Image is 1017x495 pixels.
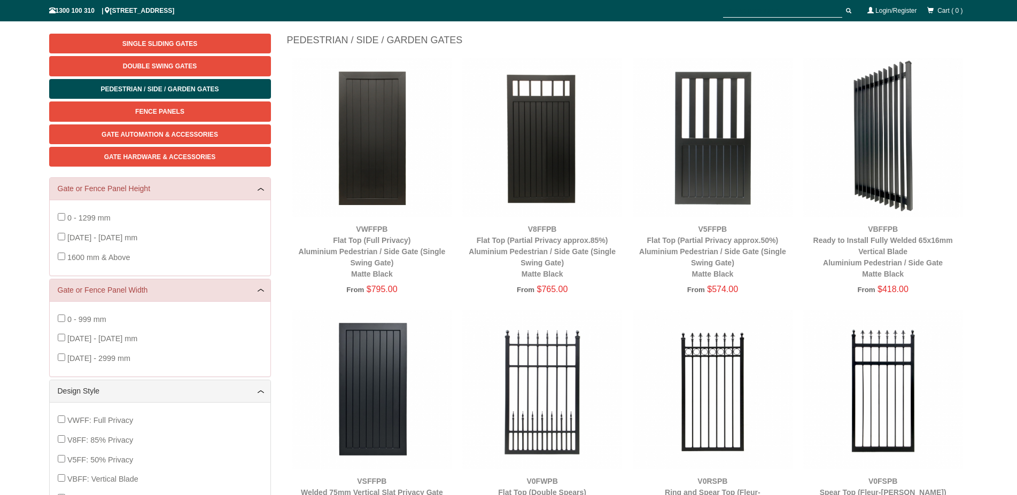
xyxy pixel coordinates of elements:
a: Login/Register [875,7,917,14]
span: 1600 mm & Above [67,253,130,262]
span: $795.00 [367,285,398,294]
span: $574.00 [707,285,738,294]
a: VWFFPBFlat Top (Full Privacy)Aluminium Pedestrian / Side Gate (Single Swing Gate)Matte Black [299,225,446,278]
a: Pedestrian / Side / Garden Gates [49,79,271,99]
a: Single Sliding Gates [49,34,271,53]
img: VSFFPB - Welded 75mm Vertical Slat Privacy Gate - Aluminium Pedestrian / Side Gate - Matte Black ... [292,310,452,469]
span: From [517,286,534,294]
img: VWFFPB - Flat Top (Full Privacy) - Aluminium Pedestrian / Side Gate (Single Swing Gate) - Matte B... [292,58,452,217]
img: V0FWPB - Flat Top (Double Spears) - Aluminium Pedestrian / Side Gate (Single Swing Gate) - Matte ... [462,310,622,469]
a: V8FFPBFlat Top (Partial Privacy approx.85%)Aluminium Pedestrian / Side Gate (Single Swing Gate)Ma... [469,225,616,278]
h1: Pedestrian / Side / Garden Gates [287,34,968,52]
span: [DATE] - [DATE] mm [67,334,137,343]
span: Single Sliding Gates [122,40,197,48]
span: V8FF: 85% Privacy [67,436,133,444]
span: 1300 100 310 | [STREET_ADDRESS] [49,7,175,14]
span: VWFF: Full Privacy [67,416,133,425]
a: Gate Hardware & Accessories [49,147,271,167]
span: Cart ( 0 ) [937,7,962,14]
a: Gate Automation & Accessories [49,124,271,144]
a: Gate or Fence Panel Width [58,285,262,296]
a: Gate or Fence Panel Height [58,183,262,194]
img: V0RSPB - Ring and Spear Top (Fleur-de-lis) - Aluminium Pedestrian / Side Gate - Matte Black - Gat... [633,310,793,469]
span: From [687,286,705,294]
span: Gate Automation & Accessories [102,131,218,138]
span: 0 - 999 mm [67,315,106,324]
img: VBFFPB - Ready to Install Fully Welded 65x16mm Vertical Blade - Aluminium Pedestrian / Side Gate ... [803,58,963,217]
img: V8FFPB - Flat Top (Partial Privacy approx.85%) - Aluminium Pedestrian / Side Gate (Single Swing G... [462,58,622,217]
a: V5FFPBFlat Top (Partial Privacy approx.50%)Aluminium Pedestrian / Side Gate (Single Swing Gate)Ma... [639,225,786,278]
a: Double Swing Gates [49,56,271,76]
input: SEARCH PRODUCTS [723,4,842,18]
span: V5FF: 50% Privacy [67,455,133,464]
iframe: LiveChat chat widget [803,209,1017,458]
span: 0 - 1299 mm [67,214,111,222]
span: Double Swing Gates [123,62,197,70]
span: $765.00 [537,285,568,294]
img: V5FFPB - Flat Top (Partial Privacy approx.50%) - Aluminium Pedestrian / Side Gate (Single Swing G... [633,58,793,217]
span: Fence Panels [135,108,184,115]
a: Fence Panels [49,101,271,121]
span: [DATE] - [DATE] mm [67,233,137,242]
span: Gate Hardware & Accessories [104,153,216,161]
span: Pedestrian / Side / Garden Gates [100,85,219,93]
a: Design Style [58,386,262,397]
span: [DATE] - 2999 mm [67,354,130,363]
span: VBFF: Vertical Blade [67,475,138,483]
span: From [346,286,364,294]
